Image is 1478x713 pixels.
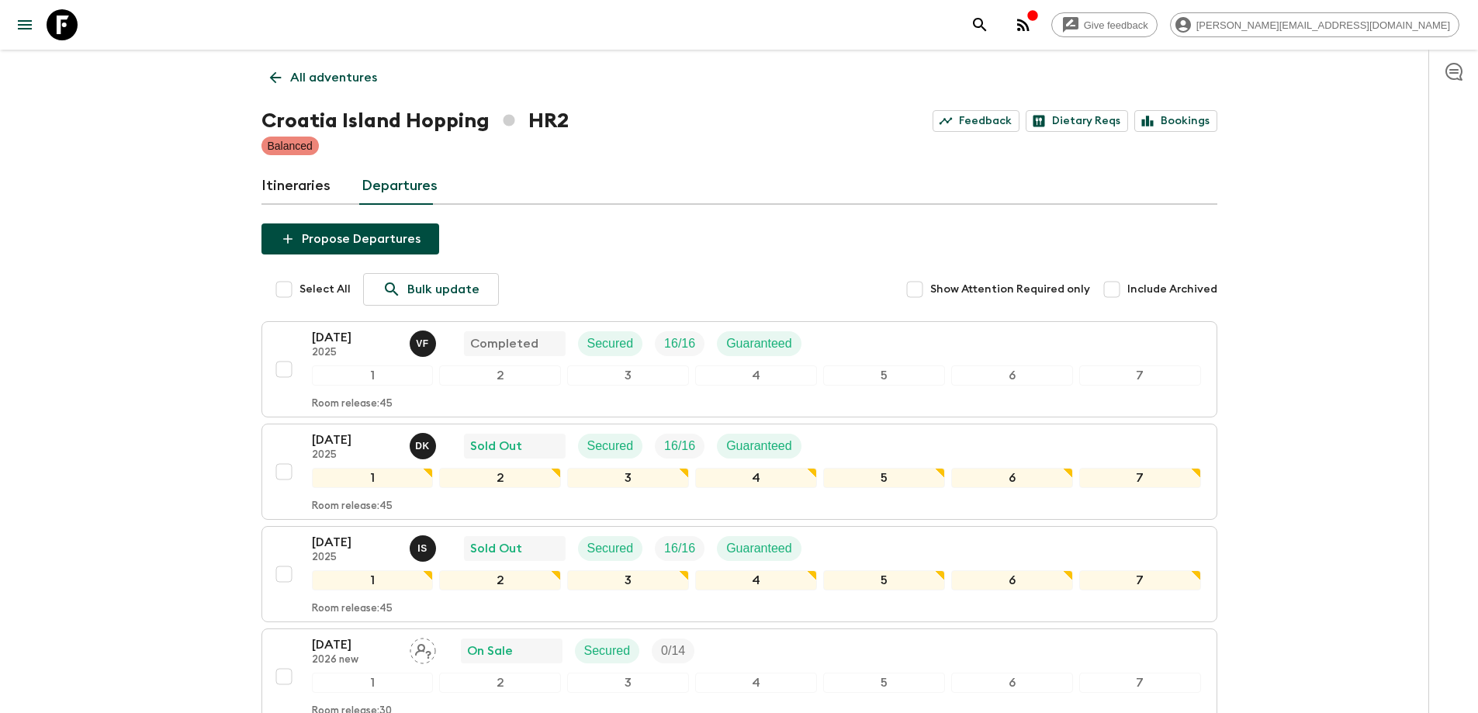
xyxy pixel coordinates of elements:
a: Feedback [933,110,1019,132]
div: 5 [823,365,945,386]
a: Itineraries [261,168,331,205]
p: On Sale [467,642,513,660]
a: Bulk update [363,273,499,306]
a: All adventures [261,62,386,93]
p: 2026 new [312,654,397,666]
div: 1 [312,570,434,590]
div: Secured [578,434,643,459]
p: Room release: 45 [312,603,393,615]
span: Give feedback [1075,19,1157,31]
p: Secured [584,642,631,660]
div: 2 [439,673,561,693]
button: [DATE]2025Dario KotaSold OutSecuredTrip FillGuaranteed1234567Room release:45 [261,424,1217,520]
div: 7 [1079,468,1201,488]
p: [DATE] [312,328,397,347]
p: Completed [470,334,538,353]
div: Secured [578,331,643,356]
span: Show Attention Required only [930,282,1090,297]
p: Guaranteed [726,334,792,353]
p: Sold Out [470,539,522,558]
p: 16 / 16 [664,334,695,353]
div: 3 [567,570,689,590]
p: [DATE] [312,635,397,654]
p: I S [417,542,427,555]
div: 6 [951,365,1073,386]
p: 16 / 16 [664,539,695,558]
p: [DATE] [312,533,397,552]
div: 6 [951,673,1073,693]
p: D K [415,440,430,452]
div: 2 [439,570,561,590]
p: All adventures [290,68,377,87]
p: Room release: 45 [312,500,393,513]
a: Dietary Reqs [1026,110,1128,132]
p: 0 / 14 [661,642,685,660]
div: Trip Fill [655,536,704,561]
div: 7 [1079,673,1201,693]
button: Propose Departures [261,223,439,254]
div: 7 [1079,365,1201,386]
div: 6 [951,468,1073,488]
div: Trip Fill [655,331,704,356]
button: [DATE]2025Ivan StojanovićSold OutSecuredTrip FillGuaranteed1234567Room release:45 [261,526,1217,622]
span: Assign pack leader [410,642,436,655]
div: 2 [439,468,561,488]
p: Guaranteed [726,437,792,455]
div: 6 [951,570,1073,590]
div: 2 [439,365,561,386]
div: 5 [823,570,945,590]
a: Departures [362,168,438,205]
span: Include Archived [1127,282,1217,297]
p: [DATE] [312,431,397,449]
p: Secured [587,539,634,558]
p: Sold Out [470,437,522,455]
div: 4 [695,673,817,693]
span: Ivan Stojanović [410,540,439,552]
span: [PERSON_NAME][EMAIL_ADDRESS][DOMAIN_NAME] [1188,19,1459,31]
a: Give feedback [1051,12,1158,37]
p: 2025 [312,449,397,462]
a: Bookings [1134,110,1217,132]
p: Room release: 45 [312,398,393,410]
div: 7 [1079,570,1201,590]
p: Bulk update [407,280,479,299]
div: 5 [823,673,945,693]
div: 3 [567,365,689,386]
button: IS [410,535,439,562]
div: Secured [575,639,640,663]
div: Trip Fill [655,434,704,459]
p: Guaranteed [726,539,792,558]
div: 5 [823,468,945,488]
button: DK [410,433,439,459]
button: search adventures [964,9,995,40]
div: 1 [312,673,434,693]
div: 4 [695,468,817,488]
div: 4 [695,570,817,590]
button: [DATE]2025Vedran ForkoCompletedSecuredTrip FillGuaranteed1234567Room release:45 [261,321,1217,417]
span: Vedran Forko [410,335,439,348]
div: Secured [578,536,643,561]
button: menu [9,9,40,40]
div: 1 [312,468,434,488]
p: 2025 [312,347,397,359]
span: Select All [299,282,351,297]
p: Secured [587,334,634,353]
div: 1 [312,365,434,386]
div: 3 [567,673,689,693]
div: 4 [695,365,817,386]
p: 2025 [312,552,397,564]
div: 3 [567,468,689,488]
p: Balanced [268,138,313,154]
p: Secured [587,437,634,455]
h1: Croatia Island Hopping HR2 [261,106,569,137]
span: Dario Kota [410,438,439,450]
div: [PERSON_NAME][EMAIL_ADDRESS][DOMAIN_NAME] [1170,12,1459,37]
div: Trip Fill [652,639,694,663]
p: 16 / 16 [664,437,695,455]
